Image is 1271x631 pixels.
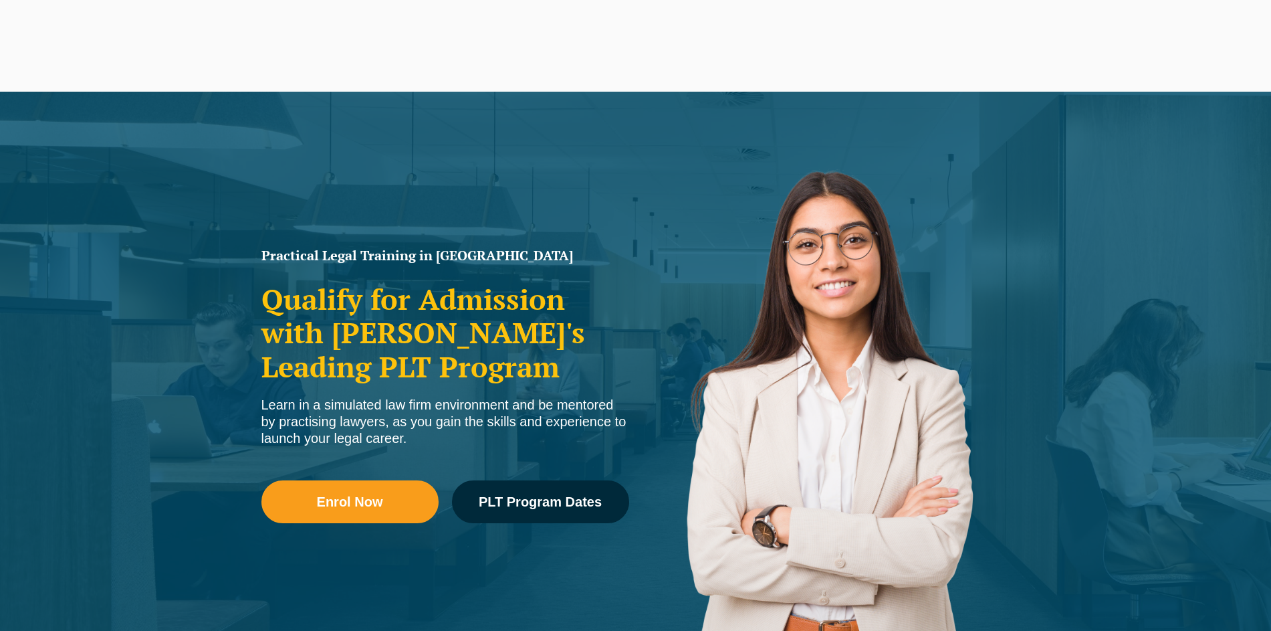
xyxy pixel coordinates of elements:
[261,397,629,447] div: Learn in a simulated law firm environment and be mentored by practising lawyers, as you gain the ...
[261,249,629,262] h1: Practical Legal Training in [GEOGRAPHIC_DATA]
[479,495,602,509] span: PLT Program Dates
[261,480,439,523] a: Enrol Now
[317,495,383,509] span: Enrol Now
[452,480,629,523] a: PLT Program Dates
[261,282,629,383] h2: Qualify for Admission with [PERSON_NAME]'s Leading PLT Program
